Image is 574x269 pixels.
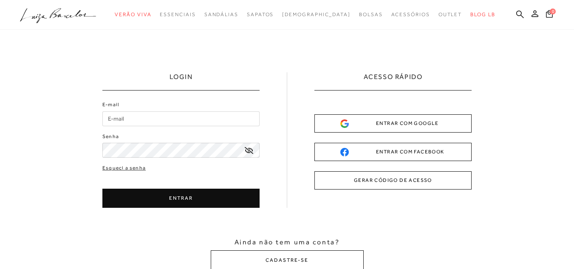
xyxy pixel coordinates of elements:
h2: ACESSO RÁPIDO [364,72,423,90]
a: categoryNavScreenReaderText [391,7,430,23]
span: 0 [550,8,556,14]
label: E-mail [102,101,119,109]
span: Ainda não tem uma conta? [235,238,339,247]
span: [DEMOGRAPHIC_DATA] [282,11,351,17]
span: Acessórios [391,11,430,17]
a: categoryNavScreenReaderText [160,7,195,23]
button: ENTRAR COM GOOGLE [314,114,472,133]
span: Essenciais [160,11,195,17]
h1: LOGIN [170,72,193,90]
span: Sapatos [247,11,274,17]
a: categoryNavScreenReaderText [115,7,151,23]
a: exibir senha [245,147,253,153]
a: categoryNavScreenReaderText [247,7,274,23]
input: E-mail [102,111,260,126]
span: Outlet [438,11,462,17]
a: categoryNavScreenReaderText [359,7,383,23]
div: ENTRAR COM FACEBOOK [340,147,446,156]
button: 0 [543,9,555,21]
a: categoryNavScreenReaderText [438,7,462,23]
button: ENTRAR COM FACEBOOK [314,143,472,161]
span: Verão Viva [115,11,151,17]
label: Senha [102,133,119,141]
a: categoryNavScreenReaderText [204,7,238,23]
a: Esqueci a senha [102,164,146,172]
div: ENTRAR COM GOOGLE [340,119,446,128]
span: Bolsas [359,11,383,17]
a: BLOG LB [470,7,495,23]
button: ENTRAR [102,189,260,208]
span: BLOG LB [470,11,495,17]
button: GERAR CÓDIGO DE ACESSO [314,171,472,190]
a: noSubCategoriesText [282,7,351,23]
span: Sandálias [204,11,238,17]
